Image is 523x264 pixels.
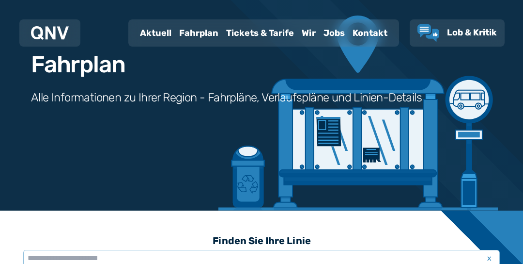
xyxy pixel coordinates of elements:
a: Jobs [320,20,349,46]
h1: Fahrplan [31,53,125,76]
span: x [482,252,496,264]
a: Lob & Kritik [417,24,497,42]
a: QNV Logo [31,23,69,43]
img: QNV Logo [31,26,69,40]
a: Tickets & Tarife [222,20,298,46]
h3: Finden Sie Ihre Linie [23,230,500,251]
span: Lob & Kritik [447,27,497,38]
h3: Alle Informationen zu Ihrer Region - Fahrpläne, Verlaufspläne und Linien-Details [31,90,422,105]
a: Wir [298,20,320,46]
a: Fahrplan [175,20,222,46]
a: Aktuell [136,20,175,46]
a: Kontakt [349,20,391,46]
